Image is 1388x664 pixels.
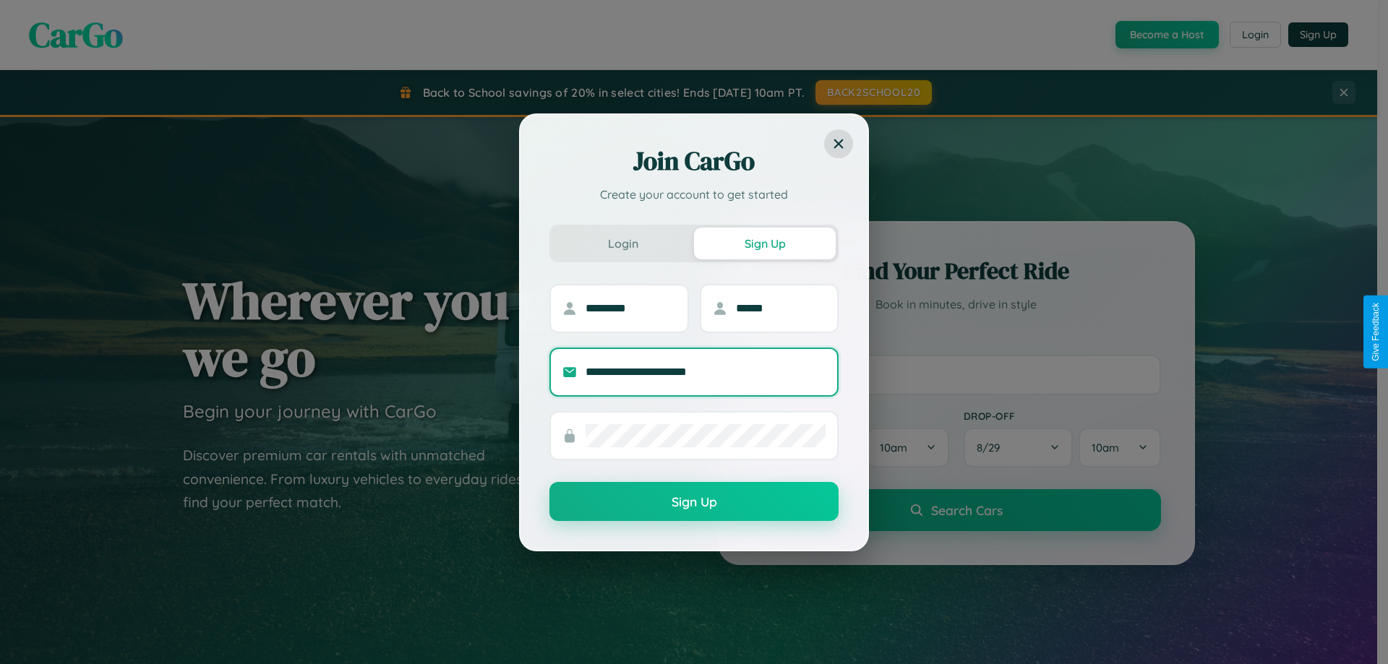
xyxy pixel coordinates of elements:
div: Give Feedback [1371,303,1381,361]
p: Create your account to get started [549,186,839,203]
h2: Join CarGo [549,144,839,178]
button: Sign Up [549,482,839,521]
button: Login [552,228,694,259]
button: Sign Up [694,228,836,259]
